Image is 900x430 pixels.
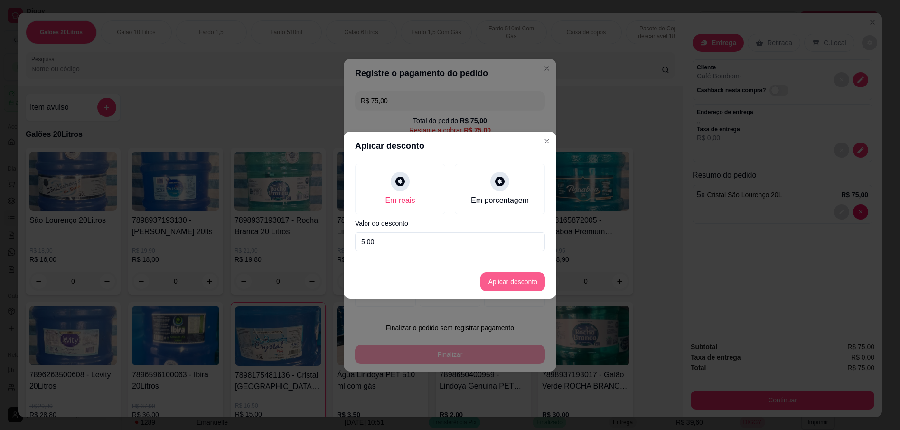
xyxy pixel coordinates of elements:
header: Aplicar desconto [344,132,556,160]
label: Valor do desconto [355,220,545,227]
div: Em reais [385,195,415,206]
div: Em porcentagem [471,195,529,206]
button: Close [539,134,554,149]
input: Valor do desconto [355,232,545,251]
button: Aplicar desconto [480,272,545,291]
